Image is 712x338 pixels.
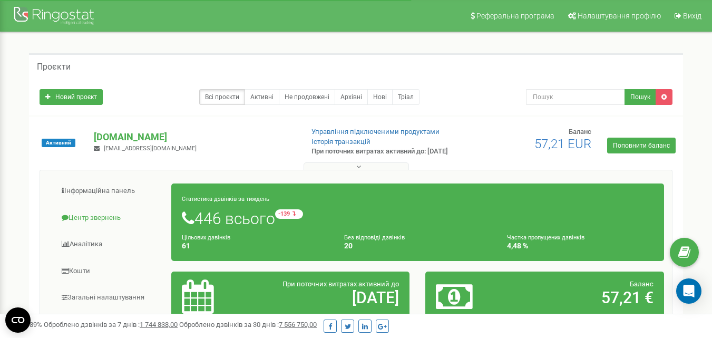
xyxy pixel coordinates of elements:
[311,138,370,146] a: Історія транзакцій
[279,321,317,329] u: 7 556 750,00
[48,258,172,284] a: Кошти
[104,145,197,152] span: [EMAIL_ADDRESS][DOMAIN_NAME]
[392,89,420,105] a: Тріал
[182,196,269,202] small: Статистика дзвінків за тиждень
[311,128,440,136] a: Управління підключеними продуктами
[179,321,317,329] span: Оброблено дзвінків за 30 днів :
[48,205,172,231] a: Центр звернень
[279,89,335,105] a: Не продовжені
[335,89,368,105] a: Архівні
[476,12,554,20] span: Реферальна програма
[607,138,676,153] a: Поповнити баланс
[5,307,31,333] button: Open CMP widget
[676,278,701,304] div: Open Intercom Messenger
[259,289,399,306] h2: [DATE]
[282,280,399,288] span: При поточних витратах активний до
[344,242,491,250] h4: 20
[514,289,654,306] h2: 57,21 €
[48,312,172,337] a: Віртуальна АТС
[37,62,71,72] h5: Проєкти
[40,89,103,105] a: Новий проєкт
[367,89,393,105] a: Нові
[526,89,625,105] input: Пошук
[182,209,654,227] h1: 446 всього
[140,321,178,329] u: 1 744 838,00
[44,321,178,329] span: Оброблено дзвінків за 7 днів :
[182,242,328,250] h4: 61
[48,178,172,204] a: Інформаційна панель
[275,209,303,219] small: -139
[344,234,405,241] small: Без відповіді дзвінків
[630,280,654,288] span: Баланс
[578,12,661,20] span: Налаштування профілю
[507,234,584,241] small: Частка пропущених дзвінків
[534,137,591,151] span: 57,21 EUR
[311,147,458,157] p: При поточних витратах активний до: [DATE]
[625,89,656,105] button: Пошук
[199,89,245,105] a: Всі проєкти
[507,242,654,250] h4: 4,48 %
[48,231,172,257] a: Аналiтика
[48,285,172,311] a: Загальні налаштування
[569,128,591,136] span: Баланс
[683,12,701,20] span: Вихід
[42,139,75,147] span: Активний
[182,234,230,241] small: Цільових дзвінків
[94,130,294,144] p: [DOMAIN_NAME]
[245,89,279,105] a: Активні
